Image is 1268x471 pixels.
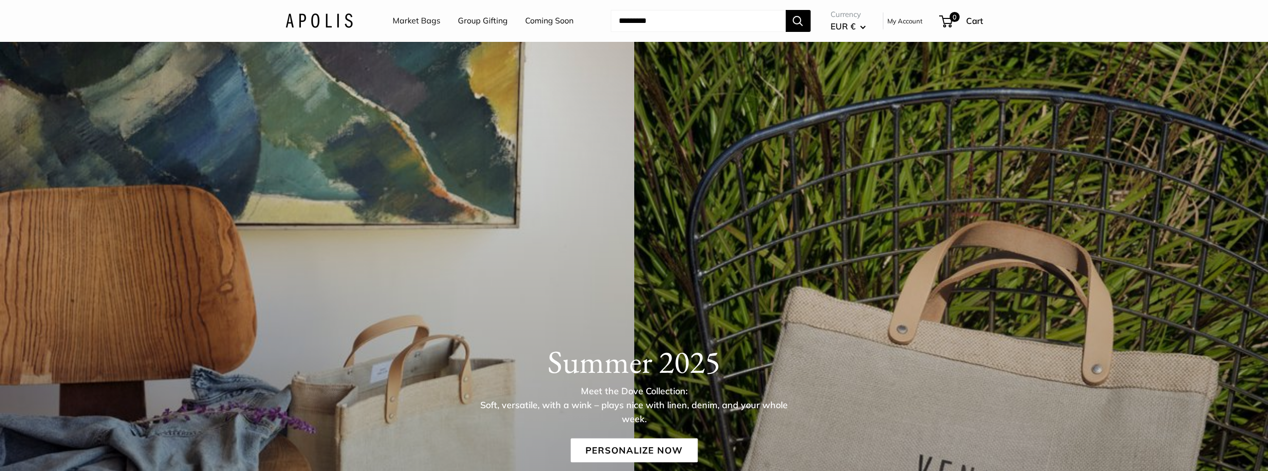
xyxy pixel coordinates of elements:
[940,13,983,29] a: 0 Cart
[285,13,353,28] img: Apolis
[458,13,508,28] a: Group Gifting
[887,15,923,27] a: My Account
[472,384,796,426] p: Meet the Dove Collection: Soft, versatile, with a wink – plays nice with linen, denim, and your w...
[570,438,698,462] a: Personalize Now
[831,18,866,34] button: EUR €
[611,10,786,32] input: Search...
[393,13,440,28] a: Market Bags
[525,13,573,28] a: Coming Soon
[831,7,866,21] span: Currency
[285,342,983,380] h1: Summer 2025
[831,21,855,31] span: EUR €
[966,15,983,26] span: Cart
[786,10,811,32] button: Search
[949,12,959,22] span: 0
